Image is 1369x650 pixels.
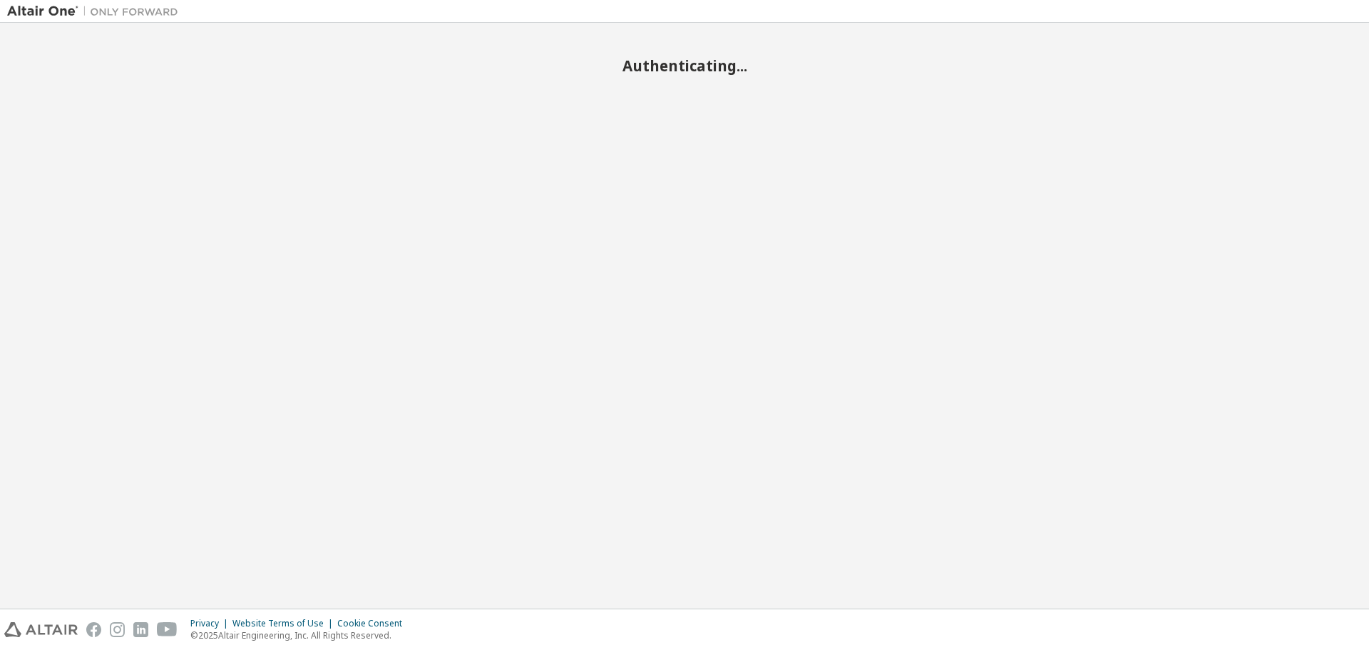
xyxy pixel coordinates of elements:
img: youtube.svg [157,622,178,637]
p: © 2025 Altair Engineering, Inc. All Rights Reserved. [190,629,411,641]
h2: Authenticating... [7,56,1362,75]
img: altair_logo.svg [4,622,78,637]
div: Website Terms of Use [232,618,337,629]
div: Privacy [190,618,232,629]
img: facebook.svg [86,622,101,637]
img: linkedin.svg [133,622,148,637]
img: Altair One [7,4,185,19]
img: instagram.svg [110,622,125,637]
div: Cookie Consent [337,618,411,629]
